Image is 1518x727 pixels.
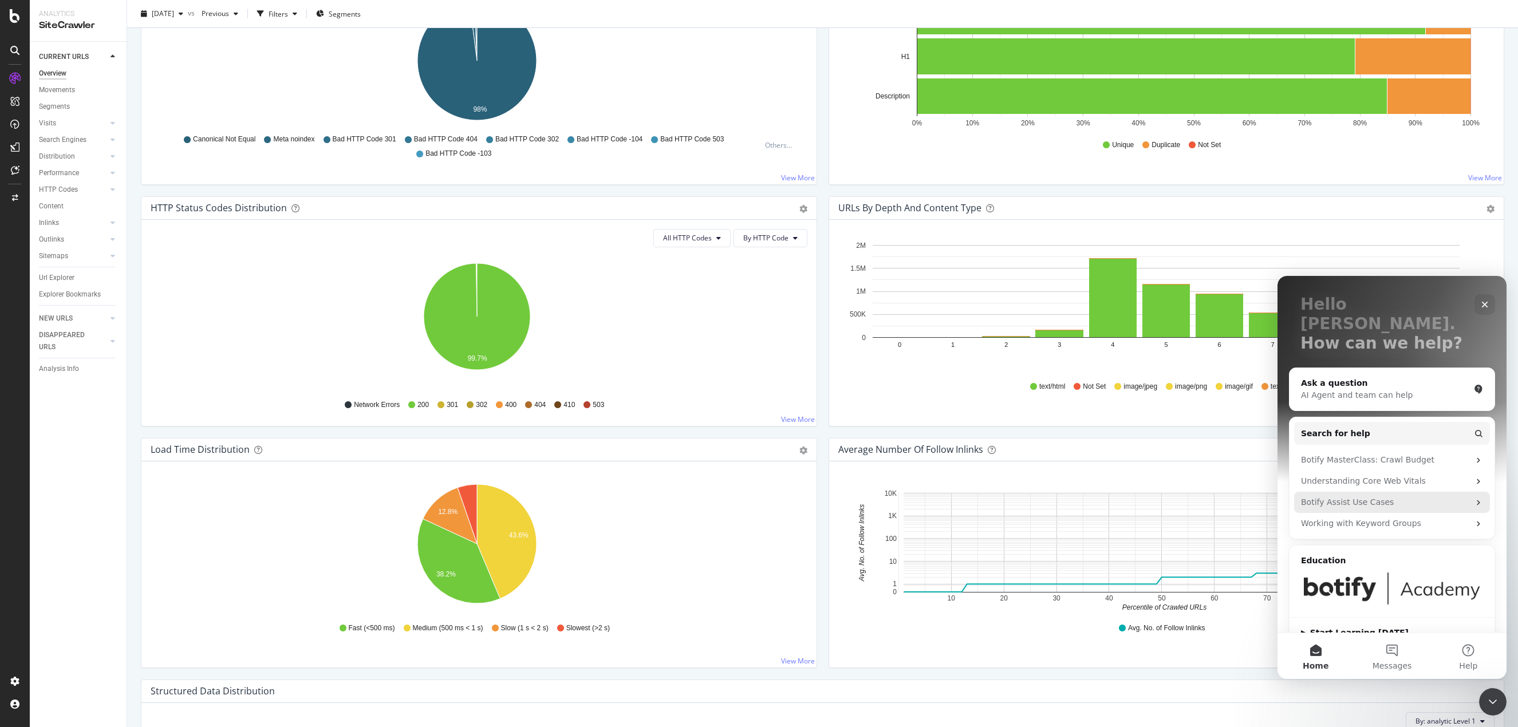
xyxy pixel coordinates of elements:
[39,313,107,325] a: NEW URLS
[39,134,86,146] div: Search Engines
[39,234,107,246] a: Outlinks
[39,51,107,63] a: CURRENT URLS
[743,233,788,243] span: By HTTP Code
[1271,382,1294,392] span: text/css
[1158,594,1166,602] text: 50
[39,363,119,375] a: Analysis Info
[39,184,78,196] div: HTTP Codes
[1462,119,1480,127] text: 100%
[875,92,909,100] text: Description
[1408,119,1422,127] text: 90%
[39,272,74,284] div: Url Explorer
[39,363,79,375] div: Analysis Info
[1111,341,1114,348] text: 4
[660,135,724,144] span: Bad HTTP Code 503
[534,400,546,410] span: 404
[39,200,64,212] div: Content
[893,580,897,588] text: 1
[1076,119,1090,127] text: 30%
[838,444,983,455] div: Average Number of Follow Inlinks
[1105,594,1113,602] text: 40
[39,217,107,229] a: Inlinks
[39,272,119,284] a: Url Explorer
[39,9,117,19] div: Analytics
[333,135,396,144] span: Bad HTTP Code 301
[509,531,529,539] text: 43.6%
[39,151,107,163] a: Distribution
[473,105,487,113] text: 98%
[152,9,174,18] span: 2025 Aug. 31st
[39,84,75,96] div: Movements
[884,489,896,497] text: 10K
[39,234,64,246] div: Outlinks
[1122,603,1206,611] text: Percentile of Crawled URLs
[197,5,243,23] button: Previous
[951,341,955,348] text: 1
[39,289,101,301] div: Explorer Bookmarks
[1083,382,1106,392] span: Not Set
[1123,382,1157,392] span: image/jpeg
[253,5,302,23] button: Filters
[438,508,458,516] text: 12.8%
[885,535,896,543] text: 100
[39,68,66,80] div: Overview
[414,135,478,144] span: Bad HTTP Code 404
[151,256,803,389] svg: A chart.
[39,329,107,353] a: DISAPPEARED URLS
[1000,594,1008,602] text: 20
[39,250,107,262] a: Sitemaps
[893,588,897,596] text: 0
[1225,382,1253,392] span: image/gif
[136,5,188,23] button: [DATE]
[856,242,866,250] text: 2M
[1271,341,1274,348] text: 7
[39,184,107,196] a: HTTP Codes
[39,101,119,113] a: Segments
[39,117,107,129] a: Visits
[151,685,275,697] div: Structured Data Distribution
[1112,140,1134,150] span: Unique
[495,135,559,144] span: Bad HTTP Code 302
[269,9,288,18] div: Filters
[1128,623,1205,633] span: Avg. No. of Follow Inlinks
[1020,119,1034,127] text: 20%
[781,173,815,183] a: View More
[151,202,287,214] div: HTTP Status Codes Distribution
[39,84,119,96] a: Movements
[39,117,56,129] div: Visits
[862,334,866,342] text: 0
[1198,140,1221,150] span: Not Set
[39,200,119,212] a: Content
[577,135,642,144] span: Bad HTTP Code -104
[39,68,119,80] a: Overview
[912,119,922,127] text: 0%
[838,480,1491,613] svg: A chart.
[1004,341,1008,348] text: 2
[476,400,487,410] span: 302
[734,229,807,247] button: By HTTP Code
[468,354,487,362] text: 99.7%
[1217,341,1221,348] text: 6
[329,9,361,18] span: Segments
[838,238,1491,371] svg: A chart.
[856,287,866,295] text: 1M
[197,9,229,18] span: Previous
[312,5,365,23] button: Segments
[889,558,897,566] text: 10
[39,167,79,179] div: Performance
[593,400,604,410] span: 503
[417,400,429,410] span: 200
[39,217,59,229] div: Inlinks
[501,623,549,633] span: Slow (1 s < 2 s)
